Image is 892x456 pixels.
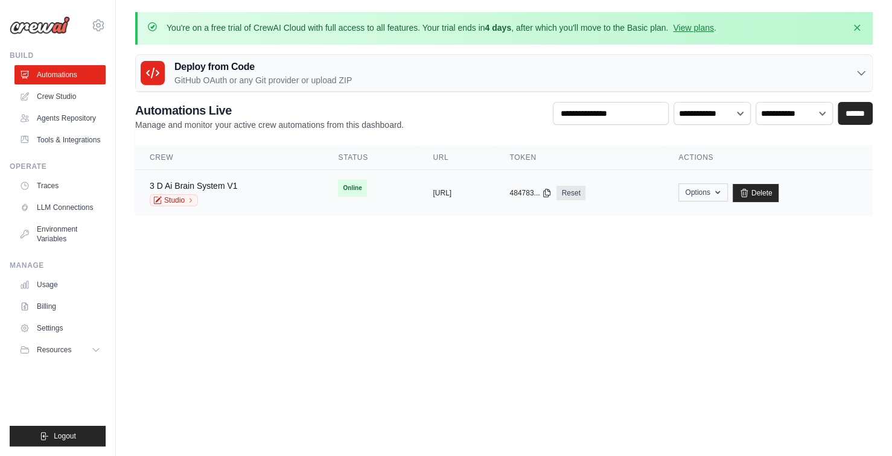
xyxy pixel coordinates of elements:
[10,162,106,171] div: Operate
[323,145,418,170] th: Status
[664,145,873,170] th: Actions
[135,145,323,170] th: Crew
[556,186,585,200] a: Reset
[14,275,106,294] a: Usage
[14,220,106,249] a: Environment Variables
[485,23,511,33] strong: 4 days
[10,51,106,60] div: Build
[495,145,664,170] th: Token
[14,109,106,128] a: Agents Repository
[37,345,71,355] span: Resources
[150,194,198,206] a: Studio
[14,176,106,195] a: Traces
[14,65,106,84] a: Automations
[10,16,70,34] img: Logo
[174,74,352,86] p: GitHub OAuth or any Git provider or upload ZIP
[14,130,106,150] a: Tools & Integrations
[14,340,106,359] button: Resources
[174,60,352,74] h3: Deploy from Code
[14,297,106,316] a: Billing
[167,22,716,34] p: You're on a free trial of CrewAI Cloud with full access to all features. Your trial ends in , aft...
[54,431,76,441] span: Logout
[673,23,713,33] a: View plans
[678,183,727,201] button: Options
[14,198,106,217] a: LLM Connections
[418,145,495,170] th: URL
[14,87,106,106] a: Crew Studio
[135,119,404,131] p: Manage and monitor your active crew automations from this dashboard.
[150,181,238,191] a: 3 D Ai Brain System V1
[10,261,106,270] div: Manage
[135,102,404,119] h2: Automations Live
[509,188,552,198] button: 484783...
[733,184,779,202] a: Delete
[10,426,106,446] button: Logout
[14,318,106,338] a: Settings
[338,180,366,197] span: Online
